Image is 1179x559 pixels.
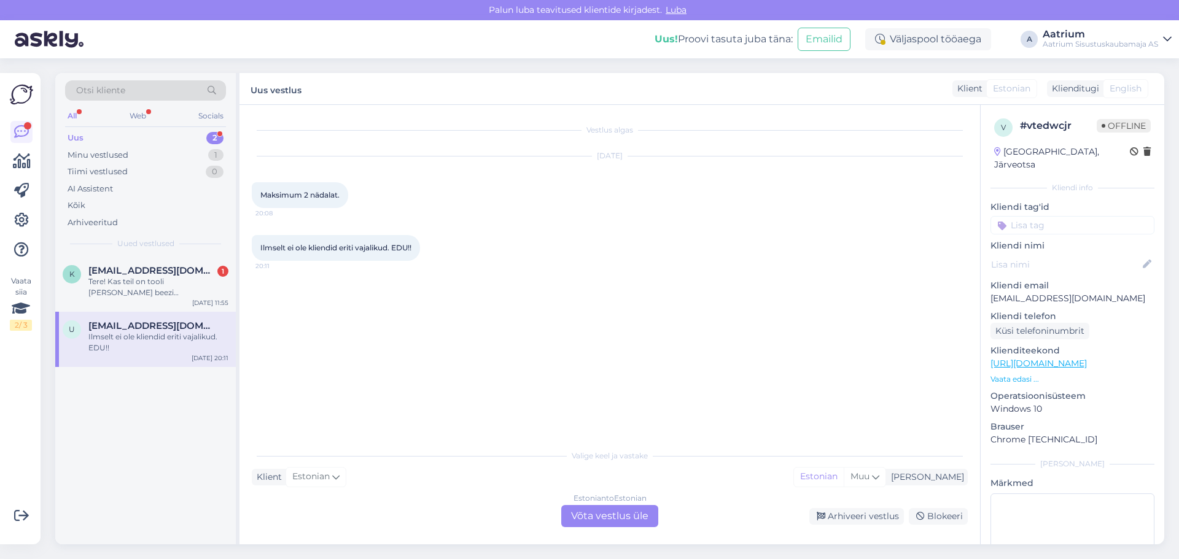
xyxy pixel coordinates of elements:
[1021,31,1038,48] div: A
[990,420,1154,433] p: Brauser
[990,323,1089,339] div: Küsi telefoninumbrit
[88,320,216,331] span: urmas.rmk@gmail.com
[865,28,991,50] div: Väljaspool tööaega
[252,150,968,161] div: [DATE]
[68,132,84,144] div: Uus
[255,209,302,218] span: 20:08
[192,353,228,363] div: [DATE] 20:11
[994,145,1130,171] div: [GEOGRAPHIC_DATA], Järveotsa
[798,28,850,51] button: Emailid
[990,374,1154,385] p: Vaata edasi ...
[68,149,128,161] div: Minu vestlused
[192,298,228,307] div: [DATE] 11:55
[76,84,125,97] span: Otsi kliente
[1097,119,1151,133] span: Offline
[990,239,1154,252] p: Kliendi nimi
[217,266,228,277] div: 1
[794,468,844,486] div: Estonian
[655,33,678,45] b: Uus!
[252,471,282,484] div: Klient
[10,83,33,106] img: Askly Logo
[196,108,226,124] div: Socials
[127,108,149,124] div: Web
[990,458,1154,469] div: [PERSON_NAME]
[990,433,1154,446] p: Chrome [TECHNICAL_ID]
[952,82,982,95] div: Klient
[1001,123,1006,132] span: v
[990,216,1154,234] input: Lisa tag
[1043,39,1158,49] div: Aatrium Sisustuskaubamaja AS
[1110,82,1142,95] span: English
[260,190,340,199] span: Maksimum 2 nädalat.
[68,217,118,229] div: Arhiveeritud
[68,166,128,178] div: Tiimi vestlused
[117,238,174,249] span: Uued vestlused
[662,4,690,15] span: Luba
[990,279,1154,292] p: Kliendi email
[68,199,85,212] div: Kõik
[292,470,330,484] span: Estonian
[991,258,1140,271] input: Lisa nimi
[252,125,968,136] div: Vestlus algas
[990,201,1154,214] p: Kliendi tag'id
[255,261,302,271] span: 20:11
[65,108,79,124] div: All
[69,269,75,279] span: K
[88,265,216,276] span: Katrin.ilustrum@gmail.com
[990,182,1154,193] div: Kliendi info
[655,32,793,47] div: Proovi tasuta juba täna:
[208,149,224,161] div: 1
[886,471,964,484] div: [PERSON_NAME]
[993,82,1030,95] span: Estonian
[1043,29,1172,49] a: AatriumAatrium Sisustuskaubamaja AS
[1020,118,1097,133] div: # vtedwcjr
[1047,82,1099,95] div: Klienditugi
[1043,29,1158,39] div: Aatrium
[990,292,1154,305] p: [EMAIL_ADDRESS][DOMAIN_NAME]
[251,80,302,97] label: Uus vestlus
[68,183,113,195] div: AI Assistent
[850,471,870,482] span: Muu
[990,344,1154,357] p: Klienditeekond
[990,310,1154,323] p: Kliendi telefon
[990,358,1087,369] a: [URL][DOMAIN_NAME]
[10,320,32,331] div: 2 / 3
[561,505,658,527] div: Võta vestlus üle
[809,508,904,525] div: Arhiveeri vestlus
[10,276,32,331] div: Vaata siia
[909,508,968,525] div: Blokeeri
[260,243,411,252] span: Ilmselt ei ole kliendid eriti vajalikud. EDU!!
[574,493,647,504] div: Estonian to Estonian
[990,390,1154,403] p: Operatsioonisüsteem
[206,166,224,178] div: 0
[206,132,224,144] div: 2
[69,325,75,334] span: u
[990,403,1154,415] p: Windows 10
[990,477,1154,490] p: Märkmed
[252,450,968,461] div: Valige keel ja vastake
[88,276,228,298] div: Tere! Kas teil on tooli [PERSON_NAME] beezi [PERSON_NAME] võimalik tellida [PERSON_NAME] kangaga ...
[88,331,228,353] div: Ilmselt ei ole kliendid eriti vajalikud. EDU!!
